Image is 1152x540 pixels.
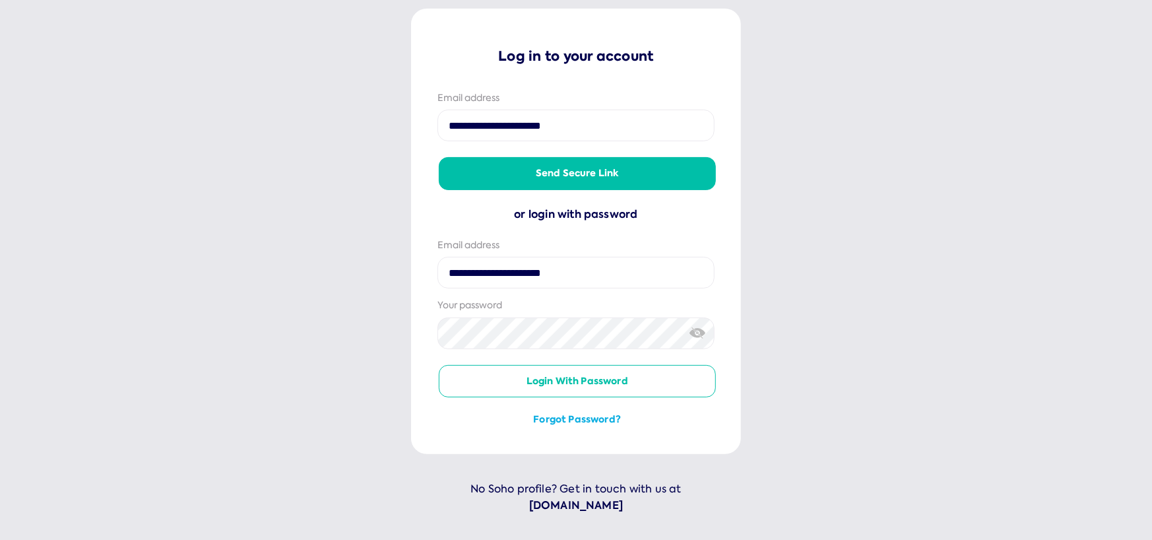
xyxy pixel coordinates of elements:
[689,326,706,340] img: eye-crossed.svg
[437,47,715,65] p: Log in to your account
[439,365,716,398] button: Login with password
[439,413,716,426] button: Forgot password?
[437,299,715,312] div: Your password
[411,497,741,514] a: [DOMAIN_NAME]
[437,206,715,223] div: or login with password
[411,481,741,514] p: No Soho profile? Get in touch with us at
[439,157,716,190] button: Send secure link
[437,92,715,105] div: Email address
[437,239,715,252] div: Email address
